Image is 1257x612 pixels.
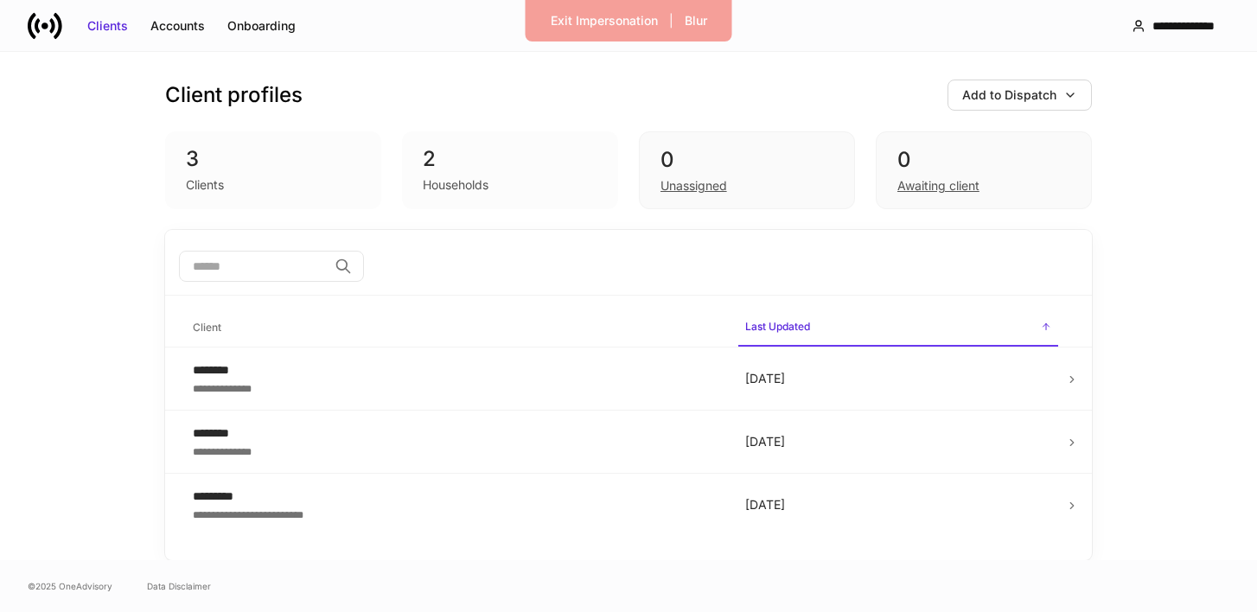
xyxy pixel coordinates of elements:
p: [DATE] [745,433,1051,450]
div: 0 [660,146,833,174]
h3: Client profiles [165,81,303,109]
h6: Last Updated [745,318,810,335]
div: Awaiting client [897,177,979,194]
div: 0 [897,146,1070,174]
span: Last Updated [738,309,1058,347]
div: Clients [87,17,128,35]
p: [DATE] [745,370,1051,387]
h6: Client [193,319,221,335]
div: Exit Impersonation [551,12,658,29]
div: 0Unassigned [639,131,855,209]
div: Onboarding [227,17,296,35]
span: Client [186,310,724,346]
button: Exit Impersonation [539,7,669,35]
button: Blur [673,7,718,35]
div: 2 [423,145,597,173]
span: © 2025 OneAdvisory [28,579,112,593]
button: Add to Dispatch [948,80,1092,111]
div: 3 [186,145,361,173]
div: Accounts [150,17,205,35]
div: Add to Dispatch [962,86,1056,104]
div: Blur [685,12,707,29]
p: [DATE] [745,496,1051,513]
div: Households [423,176,488,194]
button: Accounts [139,12,216,40]
div: Clients [186,176,224,194]
button: Clients [76,12,139,40]
button: Onboarding [216,12,307,40]
div: 0Awaiting client [876,131,1092,209]
div: Unassigned [660,177,727,194]
a: Data Disclaimer [147,579,211,593]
